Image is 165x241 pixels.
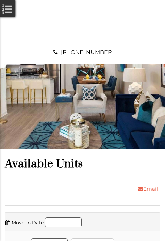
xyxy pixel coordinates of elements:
img: A graphic with a red M and the word SOUTH. [66,7,100,41]
input: Move in date [45,217,82,227]
a: Email [133,186,160,192]
label: Move-In Date [5,218,44,227]
h1: Available Units [5,157,160,171]
a: [PHONE_NUMBER] [61,49,114,55]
